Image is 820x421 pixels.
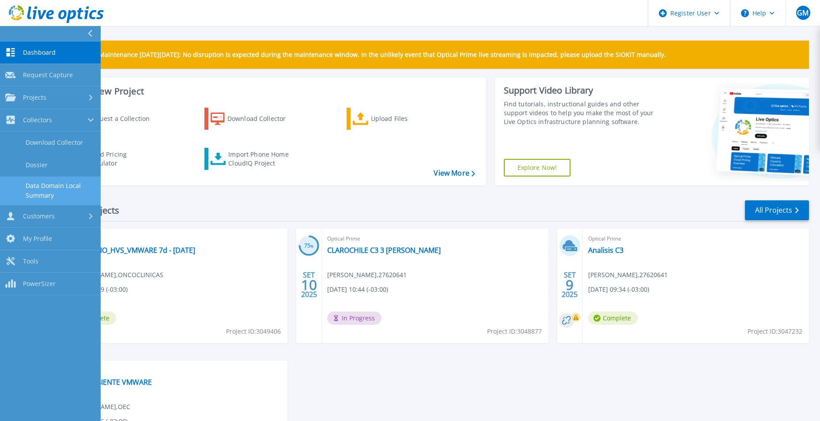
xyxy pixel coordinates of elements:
[327,246,441,255] a: CLAROCHILE C3 3 [PERSON_NAME]
[327,270,407,280] span: [PERSON_NAME] , 27620641
[227,110,298,128] div: Download Collector
[748,327,802,336] span: Project ID: 3047232
[327,312,382,325] span: In Progress
[66,51,666,58] p: Scheduled Maintenance [DATE][DATE]: No disruption is expected during the maintenance window. In t...
[67,270,163,280] span: [PERSON_NAME] , ONCOCLINICAS
[588,285,649,294] span: [DATE] 09:34 (-03:00)
[67,246,195,255] a: INVENTARIO_HVS_VMWARE 7d - [DATE]
[87,150,157,168] div: Cloud Pricing Calculator
[63,86,475,96] h3: Start a New Project
[561,269,578,301] div: SET 2025
[588,270,668,280] span: [PERSON_NAME] , 27620641
[63,108,161,130] a: Request a Collection
[23,71,73,79] span: Request Capture
[88,110,159,128] div: Request a Collection
[23,212,55,220] span: Customers
[371,110,442,128] div: Upload Files
[310,244,314,248] span: %
[228,150,297,168] div: Import Phone Home CloudIQ Project
[301,281,317,289] span: 10
[566,281,574,289] span: 9
[67,378,152,387] a: OEC - AMBIENTE VMWARE
[67,366,282,376] span: Optical Prime
[588,246,624,255] a: Analisis C3
[23,94,46,101] span: Projects
[299,241,319,251] h3: 75
[327,234,543,244] span: Optical Prime
[588,312,638,325] span: Complete
[434,169,475,177] a: View More
[504,85,664,96] div: Support Video Library
[226,327,281,336] span: Project ID: 3049406
[301,269,317,301] div: SET 2025
[327,285,388,294] span: [DATE] 10:44 (-03:00)
[504,159,571,177] a: Explore Now!
[23,280,56,288] span: PowerSizer
[63,148,161,170] a: Cloud Pricing Calculator
[67,234,282,244] span: Optical Prime
[23,257,38,265] span: Tools
[487,327,542,336] span: Project ID: 3048877
[23,49,56,56] span: Dashboard
[745,200,809,220] a: All Projects
[588,234,804,244] span: Optical Prime
[204,108,303,130] a: Download Collector
[797,9,809,16] span: GM
[23,235,52,243] span: My Profile
[504,100,664,126] div: Find tutorials, instructional guides and other support videos to help you make the most of your L...
[23,116,52,124] span: Collectors
[347,108,445,130] a: Upload Files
